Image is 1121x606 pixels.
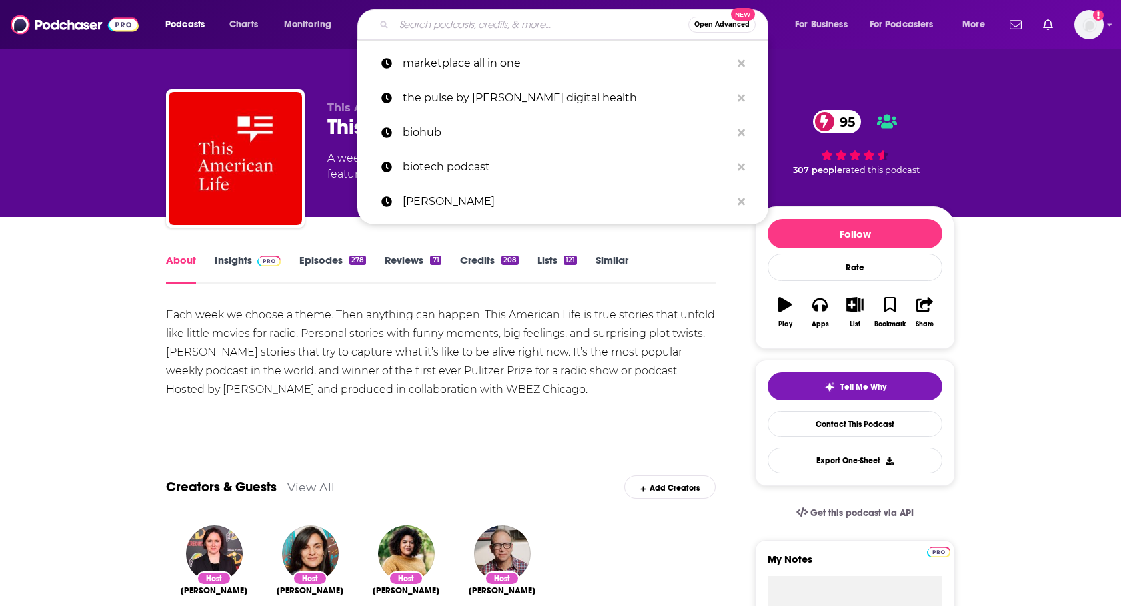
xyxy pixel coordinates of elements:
span: [PERSON_NAME] [181,585,247,596]
span: Open Advanced [694,21,750,28]
a: [PERSON_NAME] [357,184,768,219]
span: 95 [826,110,862,133]
a: biotech podcast [357,150,768,184]
div: Host [293,571,327,585]
p: tom weir [403,184,731,219]
div: 208 [501,256,519,265]
a: Lilly Sullivan [277,585,343,596]
div: Host [485,571,519,585]
div: Rate [768,254,942,281]
a: David Kestenbaum [469,585,535,596]
span: This American Life [327,101,432,114]
button: open menu [275,14,349,35]
div: Bookmark [874,320,906,328]
div: List [850,320,860,328]
span: For Podcasters [870,15,934,34]
div: Share [916,320,934,328]
img: This American Life [169,92,302,225]
span: Monitoring [284,15,331,34]
a: Pro website [927,545,950,557]
img: David Kestenbaum [474,525,531,582]
a: Get this podcast via API [786,497,924,529]
div: Play [778,320,792,328]
a: 95 [813,110,862,133]
a: Episodes278 [299,254,366,284]
a: Show notifications dropdown [1038,13,1058,36]
span: [PERSON_NAME] [469,585,535,596]
div: Host [389,571,423,585]
img: Sarah Vowell [186,525,243,582]
a: Reviews71 [385,254,441,284]
div: 95 307 peoplerated this podcast [755,101,955,184]
span: For Business [795,15,848,34]
a: Credits208 [460,254,519,284]
a: Similar [596,254,628,284]
a: Sarah Vowell [181,585,247,596]
button: Follow [768,219,942,248]
span: [PERSON_NAME] [277,585,343,596]
a: Show notifications dropdown [1004,13,1027,36]
button: Show profile menu [1074,10,1104,39]
div: Search podcasts, credits, & more... [370,9,781,40]
button: Share [908,288,942,336]
img: Podchaser - Follow, Share and Rate Podcasts [11,12,139,37]
button: open menu [861,14,953,35]
button: Play [768,288,802,336]
button: open menu [156,14,222,35]
button: tell me why sparkleTell Me Why [768,372,942,400]
span: Podcasts [165,15,205,34]
span: [PERSON_NAME] [373,585,439,596]
span: Tell Me Why [840,382,886,392]
a: Charts [221,14,266,35]
svg: Add a profile image [1093,10,1104,21]
span: More [962,15,985,34]
a: biohub [357,115,768,150]
button: Export One-Sheet [768,448,942,473]
a: InsightsPodchaser Pro [215,254,281,284]
img: User Profile [1074,10,1104,39]
button: open menu [953,14,1002,35]
span: Get this podcast via API [810,507,914,519]
span: 307 people [793,165,842,175]
a: marketplace all in one [357,46,768,81]
button: open menu [786,14,864,35]
a: Creators & Guests [166,479,277,495]
a: Emanuele Berry [373,585,439,596]
img: tell me why sparkle [824,382,835,392]
button: List [838,288,872,336]
span: featuring [327,166,711,182]
img: Podchaser Pro [927,547,950,557]
img: Emanuele Berry [378,525,435,582]
img: Lilly Sullivan [282,525,339,582]
span: rated this podcast [842,165,920,175]
div: Add Creators [624,475,716,499]
div: 278 [349,256,366,265]
a: View All [287,480,335,494]
button: Apps [802,288,837,336]
div: Host [197,571,231,585]
button: Open AdvancedNew [688,17,756,33]
a: Contact This Podcast [768,411,942,437]
span: Charts [229,15,258,34]
p: biohub [403,115,731,150]
span: New [731,8,755,21]
input: Search podcasts, credits, & more... [394,14,688,35]
p: biotech podcast [403,150,731,184]
div: A weekly podcast [327,151,711,182]
div: 121 [564,256,577,265]
span: Logged in as TaftCommunications [1074,10,1104,39]
a: About [166,254,196,284]
a: the pulse by [PERSON_NAME] digital health [357,81,768,115]
label: My Notes [768,553,942,576]
p: marketplace all in one [403,46,731,81]
img: Podchaser Pro [257,256,281,266]
div: 71 [430,256,441,265]
button: Bookmark [872,288,907,336]
div: Each week we choose a theme. Then anything can happen. This American Life is true stories that un... [166,306,716,399]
